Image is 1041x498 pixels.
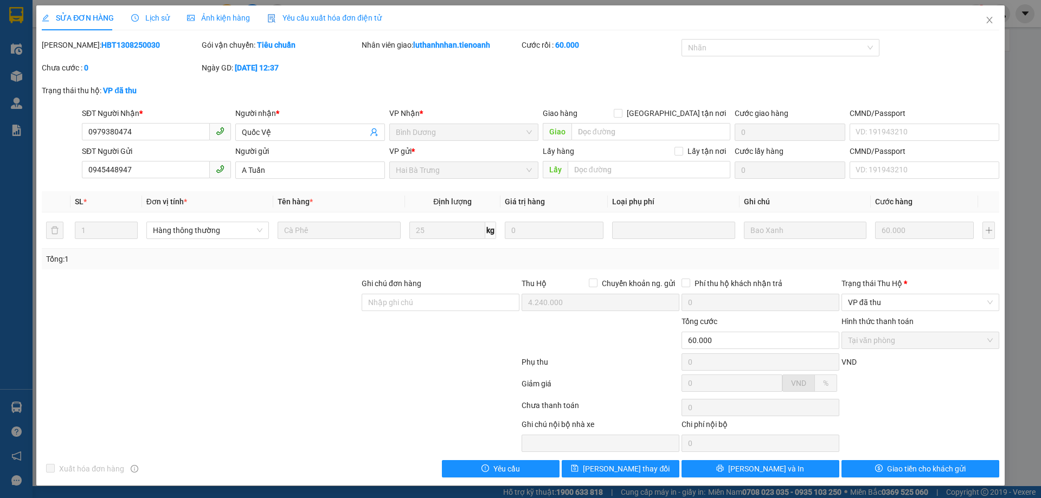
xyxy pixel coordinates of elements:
input: VD: Bàn, Ghế [278,222,400,239]
span: Tổng cước [682,317,717,326]
div: Tổng: 1 [46,253,402,265]
div: Phụ thu [520,356,680,375]
div: Người gửi [235,145,384,157]
span: Ảnh kiện hàng [187,14,250,22]
span: VP đã thu [848,294,993,311]
div: CMND/Passport [850,107,999,119]
div: Nhân viên giao: [362,39,519,51]
b: HBT1308250030 [101,41,160,49]
span: Lịch sử [131,14,170,22]
input: Dọc đường [568,161,730,178]
button: printer[PERSON_NAME] và In [682,460,839,477]
div: Chưa cước : [42,62,200,74]
span: SL [75,197,83,206]
div: Trạng thái thu hộ: [42,85,240,96]
div: SĐT Người Gửi [82,145,231,157]
span: Phí thu hộ khách nhận trả [690,277,787,289]
span: % [823,379,828,387]
div: SĐT Người Nhận [82,107,231,119]
span: phone [216,165,224,173]
b: Tiêu chuẩn [257,41,295,49]
span: Lấy [543,161,568,178]
span: edit [42,14,49,22]
input: Cước lấy hàng [735,161,845,179]
button: Close [974,5,1005,36]
span: Tại văn phòng [848,332,993,348]
button: save[PERSON_NAME] thay đổi [562,460,679,477]
span: user-add [370,128,378,137]
span: Xuất hóa đơn hàng [55,463,128,475]
span: Bình Dương [396,124,532,140]
span: kg [485,222,496,239]
div: Ghi chú nội bộ nhà xe [522,418,679,435]
label: Hình thức thanh toán [841,317,914,326]
label: Cước lấy hàng [735,147,783,156]
span: Lấy hàng [543,147,574,156]
span: VND [791,379,806,387]
span: save [571,464,579,473]
span: phone [216,127,224,135]
span: info-circle [131,465,138,473]
b: [DATE] 12:37 [235,63,279,72]
span: [GEOGRAPHIC_DATA] tận nơi [622,107,730,119]
span: Yêu cầu xuất hóa đơn điện tử [267,14,382,22]
button: exclamation-circleYêu cầu [442,460,560,477]
div: Ngày GD: [202,62,359,74]
b: 0 [84,63,88,72]
div: [PERSON_NAME]: [42,39,200,51]
span: Hai Bà Trưng [396,162,532,178]
span: Cước hàng [875,197,913,206]
input: 0 [505,222,603,239]
label: Cước giao hàng [735,109,788,118]
span: Lấy tận nơi [683,145,730,157]
span: [PERSON_NAME] thay đổi [583,463,670,475]
div: Cước rồi : [522,39,679,51]
div: VP gửi [389,145,538,157]
span: Hàng thông thường [153,222,262,238]
span: clock-circle [131,14,139,22]
span: VND [841,358,857,366]
span: Định lượng [433,197,472,206]
span: Chuyển khoản ng. gửi [597,277,679,289]
input: Ghi chú đơn hàng [362,294,519,311]
span: close [985,16,994,24]
th: Ghi chú [740,191,871,212]
span: Yêu cầu [493,463,520,475]
div: Người nhận [235,107,384,119]
b: 60.000 [555,41,579,49]
span: Giao tiền cho khách gửi [887,463,966,475]
span: exclamation-circle [481,464,489,473]
span: Giá trị hàng [505,197,545,206]
span: VP Nhận [389,109,420,118]
span: Tên hàng [278,197,313,206]
b: VP đã thu [103,86,137,95]
span: Thu Hộ [522,279,547,288]
span: Giao hàng [543,109,577,118]
input: 0 [875,222,974,239]
div: Trạng thái Thu Hộ [841,277,999,289]
span: printer [716,464,724,473]
input: Ghi Chú [744,222,866,239]
button: dollarGiao tiền cho khách gửi [841,460,999,477]
div: CMND/Passport [850,145,999,157]
span: [PERSON_NAME] và In [728,463,804,475]
div: Chi phí nội bộ [682,418,839,435]
span: SỬA ĐƠN HÀNG [42,14,114,22]
th: Loại phụ phí [608,191,739,212]
b: luthanhnhan.tienoanh [413,41,490,49]
span: Giao [543,123,571,140]
button: plus [982,222,994,239]
button: delete [46,222,63,239]
label: Ghi chú đơn hàng [362,279,421,288]
div: Giảm giá [520,378,680,397]
input: Dọc đường [571,123,730,140]
span: dollar [875,464,883,473]
span: Đơn vị tính [146,197,187,206]
div: Gói vận chuyển: [202,39,359,51]
div: Chưa thanh toán [520,399,680,418]
img: icon [267,14,276,23]
input: Cước giao hàng [735,124,845,141]
span: picture [187,14,195,22]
